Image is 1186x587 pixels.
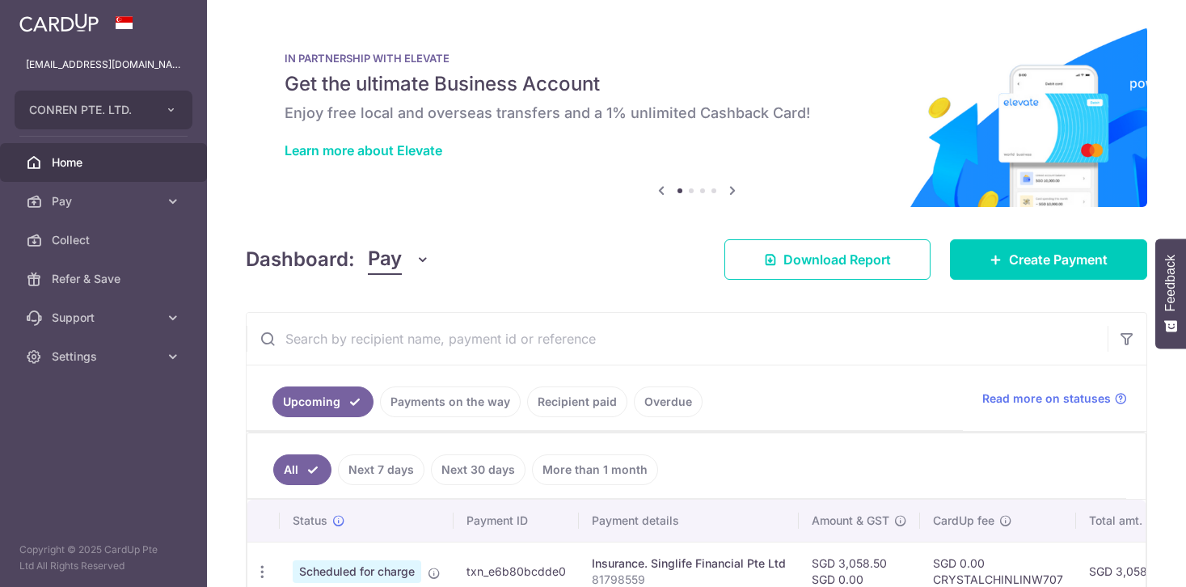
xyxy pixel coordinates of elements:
span: Feedback [1163,255,1178,311]
span: CONREN PTE. LTD. [29,102,149,118]
span: Home [52,154,158,171]
span: Status [293,513,327,529]
a: Learn more about Elevate [285,142,442,158]
a: Next 7 days [338,454,424,485]
span: Read more on statuses [982,391,1111,407]
button: Pay [368,244,430,275]
a: All [273,454,331,485]
span: Scheduled for charge [293,560,421,583]
h6: Enjoy free local and overseas transfers and a 1% unlimited Cashback Card! [285,103,1108,123]
th: Payment details [579,500,799,542]
a: Download Report [724,239,931,280]
div: Insurance. Singlife Financial Pte Ltd [592,555,786,572]
button: Feedback - Show survey [1155,239,1186,348]
h5: Get the ultimate Business Account [285,71,1108,97]
img: Renovation banner [246,26,1147,207]
span: Support [52,310,158,326]
img: CardUp [19,13,99,32]
input: Search by recipient name, payment id or reference [247,313,1108,365]
span: Refer & Save [52,271,158,287]
span: Create Payment [1009,250,1108,269]
a: Next 30 days [431,454,525,485]
span: Settings [52,348,158,365]
a: Recipient paid [527,386,627,417]
a: Overdue [634,386,703,417]
a: Read more on statuses [982,391,1127,407]
span: CardUp fee [933,513,994,529]
iframe: Opens a widget where you can find more information [1082,538,1170,579]
th: Payment ID [454,500,579,542]
a: Upcoming [272,386,374,417]
a: More than 1 month [532,454,658,485]
span: Download Report [783,250,891,269]
span: Pay [368,244,402,275]
span: Total amt. [1089,513,1142,529]
p: [EMAIL_ADDRESS][DOMAIN_NAME] [26,57,181,73]
a: Create Payment [950,239,1147,280]
p: IN PARTNERSHIP WITH ELEVATE [285,52,1108,65]
h4: Dashboard: [246,245,355,274]
button: CONREN PTE. LTD. [15,91,192,129]
span: Amount & GST [812,513,889,529]
span: Pay [52,193,158,209]
a: Payments on the way [380,386,521,417]
span: Collect [52,232,158,248]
